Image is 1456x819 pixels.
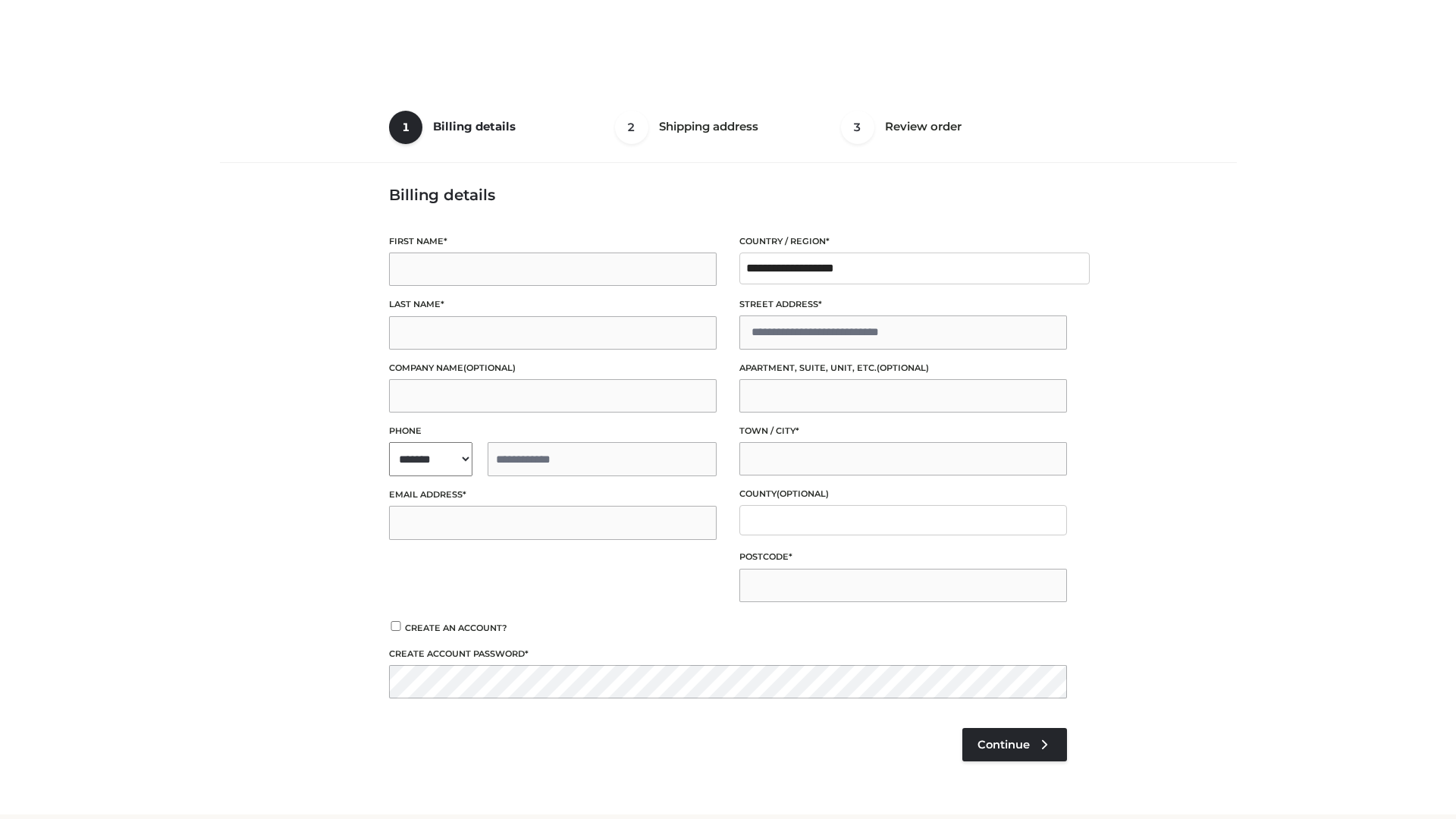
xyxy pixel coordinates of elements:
label: Last name [389,297,717,312]
span: Create an account? [405,623,507,633]
label: County [739,487,1067,501]
a: Continue [962,728,1067,761]
span: 2 [615,111,648,144]
input: Create an account? [389,621,403,631]
label: First name [389,234,717,249]
span: (optional) [877,362,929,373]
label: Phone [389,424,717,438]
label: Town / City [739,424,1067,438]
label: Create account password [389,647,1067,661]
span: Continue [977,738,1030,752]
span: Review order [885,119,962,133]
h3: Billing details [389,186,1067,204]
span: 3 [841,111,874,144]
label: Apartment, suite, unit, etc. [739,361,1067,375]
span: 1 [389,111,422,144]
label: Country / Region [739,234,1067,249]
label: Company name [389,361,717,375]
span: (optional) [463,362,516,373]
span: (optional) [777,488,829,499]
span: Billing details [433,119,516,133]
label: Postcode [739,550,1067,564]
label: Email address [389,488,717,502]
span: Shipping address [659,119,758,133]
label: Street address [739,297,1067,312]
